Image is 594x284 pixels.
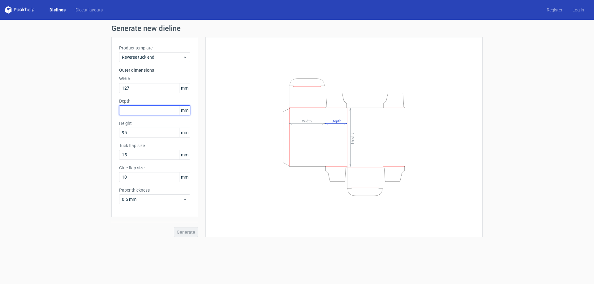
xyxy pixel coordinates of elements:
[179,150,190,159] span: mm
[111,25,483,32] h1: Generate new dieline
[119,98,190,104] label: Depth
[119,67,190,73] h3: Outer dimensions
[119,45,190,51] label: Product template
[350,133,355,144] tspan: Height
[119,120,190,126] label: Height
[119,187,190,193] label: Paper thickness
[332,119,342,123] tspan: Depth
[119,165,190,171] label: Glue flap size
[567,7,589,13] a: Log in
[119,76,190,82] label: Width
[45,7,71,13] a: Dielines
[119,142,190,149] label: Tuck flap size
[179,128,190,137] span: mm
[122,196,183,202] span: 0.5 mm
[302,119,312,123] tspan: Width
[179,172,190,182] span: mm
[179,83,190,93] span: mm
[179,106,190,115] span: mm
[71,7,108,13] a: Diecut layouts
[542,7,567,13] a: Register
[122,54,183,60] span: Reverse tuck end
